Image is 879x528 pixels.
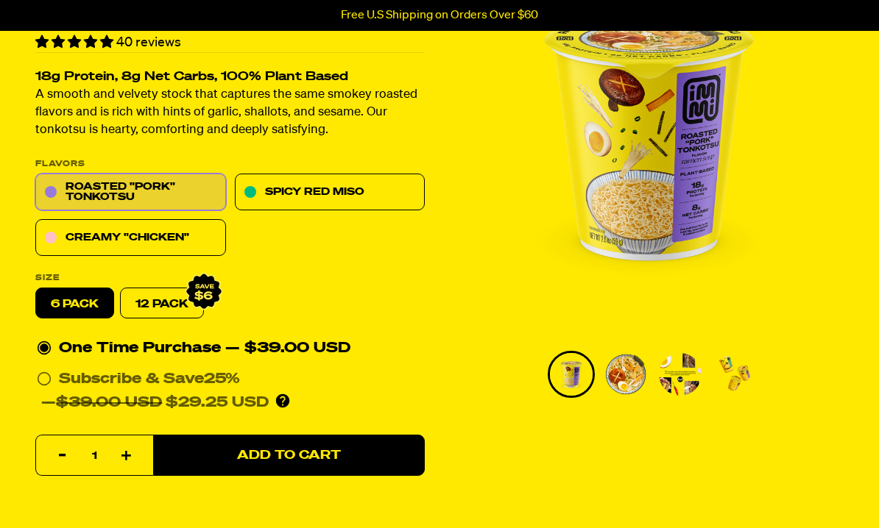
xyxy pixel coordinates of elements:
a: Creamy "Chicken" [35,221,226,257]
button: Add to Cart [153,436,425,477]
img: Roasted "Pork" Tonkotsu Cup Ramen [604,354,647,396]
li: Go to slide 1 [548,352,595,399]
p: A smooth and velvety stock that captures the same smokey roasted flavors and is rich with hints o... [35,88,425,140]
li: Go to slide 2 [602,352,649,399]
span: Add to Cart [237,450,341,463]
img: Roasted "Pork" Tonkotsu Cup Ramen [659,354,702,396]
li: Go to slide 3 [657,352,704,399]
iframe: Marketing Popup [7,460,159,521]
div: Subscribe & Save [59,368,240,392]
p: Free U.S Shipping on Orders Over $60 [341,9,538,22]
span: 40 reviews [116,37,181,50]
li: Go to slide 4 [711,352,758,399]
label: Size [35,275,425,283]
div: — $39.00 USD [225,338,350,361]
del: $39.00 USD [56,396,162,411]
span: 25% [204,373,240,388]
label: 6 pack [35,289,114,320]
div: — $29.25 USD [41,392,269,415]
span: 4.78 stars [35,37,116,50]
h2: 18g Protein, 8g Net Carbs, 100% Plant Based [35,72,425,85]
img: Roasted "Pork" Tonkotsu Cup Ramen [550,354,593,396]
a: Roasted "Pork" Tonkotsu [35,175,226,212]
a: 12 Pack [120,289,204,320]
a: Spicy Red Miso [235,175,426,212]
input: quantity [45,437,144,478]
div: One Time Purchase [37,338,423,361]
div: PDP main carousel thumbnails [454,352,844,399]
p: Flavors [35,161,425,169]
img: Roasted "Pork" Tonkotsu Cup Ramen [713,354,756,396]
